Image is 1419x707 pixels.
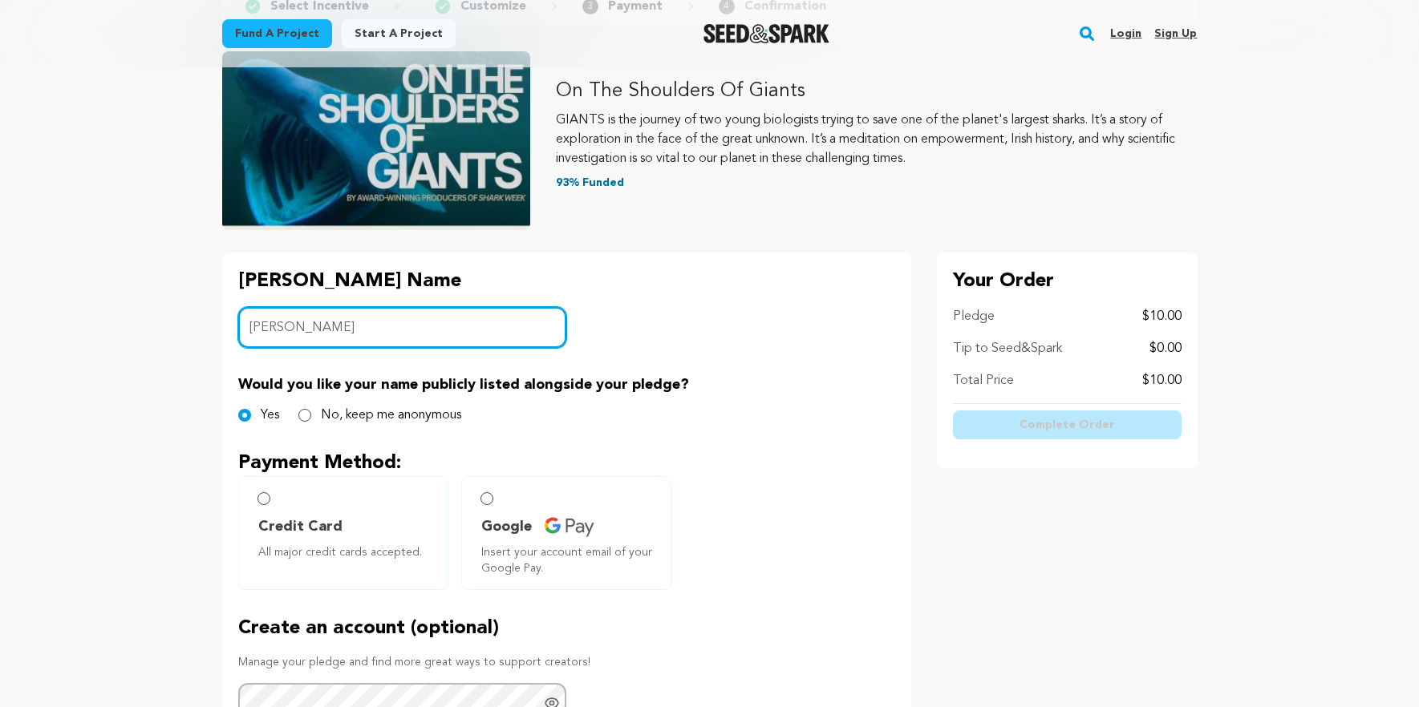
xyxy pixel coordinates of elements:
[703,24,829,43] img: Seed&Spark Logo Dark Mode
[238,374,895,396] p: Would you like your name publicly listed alongside your pledge?
[1142,371,1182,390] p: $10.00
[238,616,895,641] p: Create an account (optional)
[556,79,1198,104] p: On The Shoulders Of Giants
[1020,417,1115,433] span: Complete Order
[238,307,567,348] input: Backer Name
[953,371,1014,390] p: Total Price
[258,515,343,538] span: Credit Card
[238,269,567,294] p: [PERSON_NAME] Name
[222,51,530,230] img: On The Shoulders Of Giants image
[556,111,1198,168] p: GIANTS is the journey of two young biologists trying to save one of the planet's largest sharks. ...
[238,654,895,670] p: Manage your pledge and find more great ways to support creators!
[481,515,532,538] span: Google
[556,175,1198,191] p: 93% Funded
[321,406,461,425] label: No, keep me anonymous
[1154,21,1197,46] a: Sign up
[222,19,332,48] a: Fund a project
[238,450,895,476] p: Payment Method:
[953,269,1182,294] p: Your Order
[953,339,1062,358] p: Tip to Seed&Spark
[481,544,658,576] span: Insert your account email of your Google Pay.
[258,544,435,560] span: All major credit cards accepted.
[1142,307,1182,326] p: $10.00
[1149,339,1182,358] p: $0.00
[953,307,995,326] p: Pledge
[545,517,594,537] img: credit card icons
[342,19,456,48] a: Start a project
[703,24,829,43] a: Seed&Spark Homepage
[261,406,279,425] label: Yes
[1110,21,1141,46] a: Login
[953,410,1182,439] button: Complete Order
